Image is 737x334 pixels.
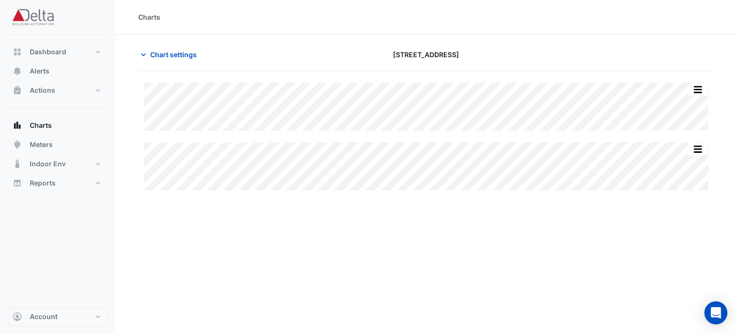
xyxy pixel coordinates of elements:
app-icon: Charts [12,121,22,130]
span: Alerts [30,66,49,76]
app-icon: Meters [12,140,22,149]
app-icon: Indoor Env [12,159,22,169]
span: Chart settings [150,49,197,60]
button: Charts [8,116,107,135]
span: Charts [30,121,52,130]
span: Meters [30,140,53,149]
span: [STREET_ADDRESS] [393,49,459,60]
app-icon: Actions [12,86,22,95]
div: Open Intercom Messenger [704,301,727,324]
button: Alerts [8,62,107,81]
button: More Options [688,143,707,155]
span: Actions [30,86,55,95]
app-icon: Reports [12,178,22,188]
button: Dashboard [8,42,107,62]
button: Indoor Env [8,154,107,173]
app-icon: Dashboard [12,47,22,57]
span: Indoor Env [30,159,66,169]
button: More Options [688,84,707,96]
button: Reports [8,173,107,193]
button: Account [8,307,107,326]
img: Company Logo [12,8,55,27]
span: Dashboard [30,47,66,57]
button: Actions [8,81,107,100]
div: Charts [138,12,160,22]
button: Chart settings [138,46,203,63]
app-icon: Alerts [12,66,22,76]
span: Account [30,312,58,322]
button: Meters [8,135,107,154]
span: Reports [30,178,56,188]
